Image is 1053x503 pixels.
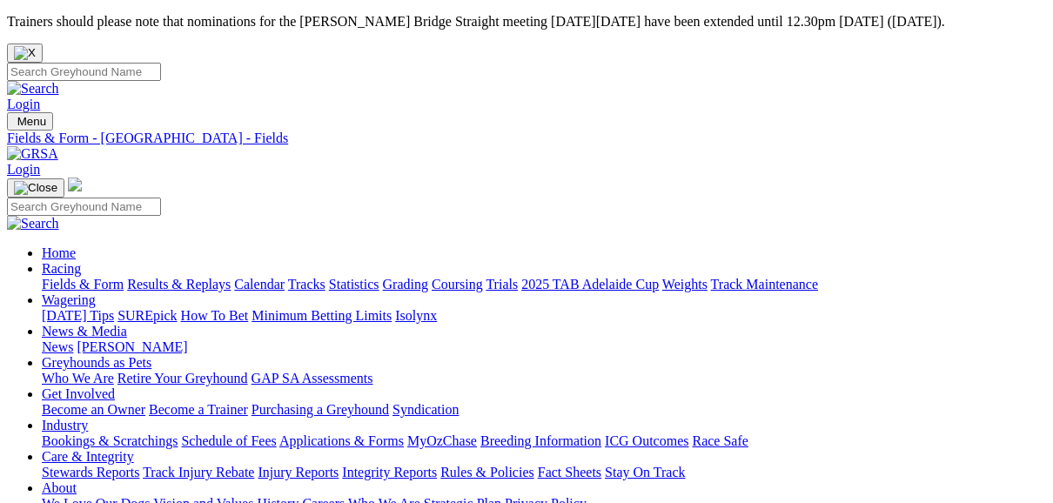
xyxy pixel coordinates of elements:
p: Trainers should please note that nominations for the [PERSON_NAME] Bridge Straight meeting [DATE]... [7,14,1046,30]
button: Toggle navigation [7,112,53,131]
a: About [42,480,77,495]
a: Isolynx [395,308,437,323]
a: Minimum Betting Limits [252,308,392,323]
input: Search [7,63,161,81]
a: Schedule of Fees [181,433,276,448]
img: X [14,46,36,60]
a: Retire Your Greyhound [117,371,248,386]
a: Injury Reports [258,465,339,480]
a: News [42,339,73,354]
a: Get Involved [42,386,115,401]
a: Track Maintenance [711,277,818,292]
a: Syndication [392,402,459,417]
a: [DATE] Tips [42,308,114,323]
img: logo-grsa-white.png [68,178,82,191]
a: Login [7,97,40,111]
a: Race Safe [692,433,748,448]
a: Industry [42,418,88,433]
img: GRSA [7,146,58,162]
a: [PERSON_NAME] [77,339,187,354]
a: Home [42,245,76,260]
a: Become an Owner [42,402,145,417]
a: Fields & Form [42,277,124,292]
div: Industry [42,433,1046,449]
a: Results & Replays [127,277,231,292]
button: Toggle navigation [7,178,64,198]
img: Search [7,216,59,231]
a: Fact Sheets [538,465,601,480]
a: Fields & Form - [GEOGRAPHIC_DATA] - Fields [7,131,1046,146]
a: Care & Integrity [42,449,134,464]
a: Greyhounds as Pets [42,355,151,370]
a: Calendar [234,277,285,292]
div: Care & Integrity [42,465,1046,480]
a: Breeding Information [480,433,601,448]
a: Statistics [329,277,379,292]
a: Tracks [288,277,325,292]
a: News & Media [42,324,127,339]
div: Racing [42,277,1046,292]
a: How To Bet [181,308,249,323]
a: Purchasing a Greyhound [252,402,389,417]
div: News & Media [42,339,1046,355]
a: Applications & Forms [279,433,404,448]
a: Rules & Policies [440,465,534,480]
a: Weights [662,277,708,292]
img: Search [7,81,59,97]
a: 2025 TAB Adelaide Cup [521,277,659,292]
a: Integrity Reports [342,465,437,480]
a: Bookings & Scratchings [42,433,178,448]
a: ICG Outcomes [605,433,688,448]
a: SUREpick [117,308,177,323]
span: Menu [17,115,46,128]
input: Search [7,198,161,216]
a: Trials [486,277,518,292]
a: GAP SA Assessments [252,371,373,386]
button: Close [7,44,43,63]
img: Close [14,181,57,195]
a: MyOzChase [407,433,477,448]
a: Wagering [42,292,96,307]
a: Stewards Reports [42,465,139,480]
a: Become a Trainer [149,402,248,417]
a: Stay On Track [605,465,685,480]
div: Get Involved [42,402,1046,418]
a: Track Injury Rebate [143,465,254,480]
div: Wagering [42,308,1046,324]
a: Coursing [432,277,483,292]
div: Greyhounds as Pets [42,371,1046,386]
a: Who We Are [42,371,114,386]
a: Grading [383,277,428,292]
a: Login [7,162,40,177]
a: Racing [42,261,81,276]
